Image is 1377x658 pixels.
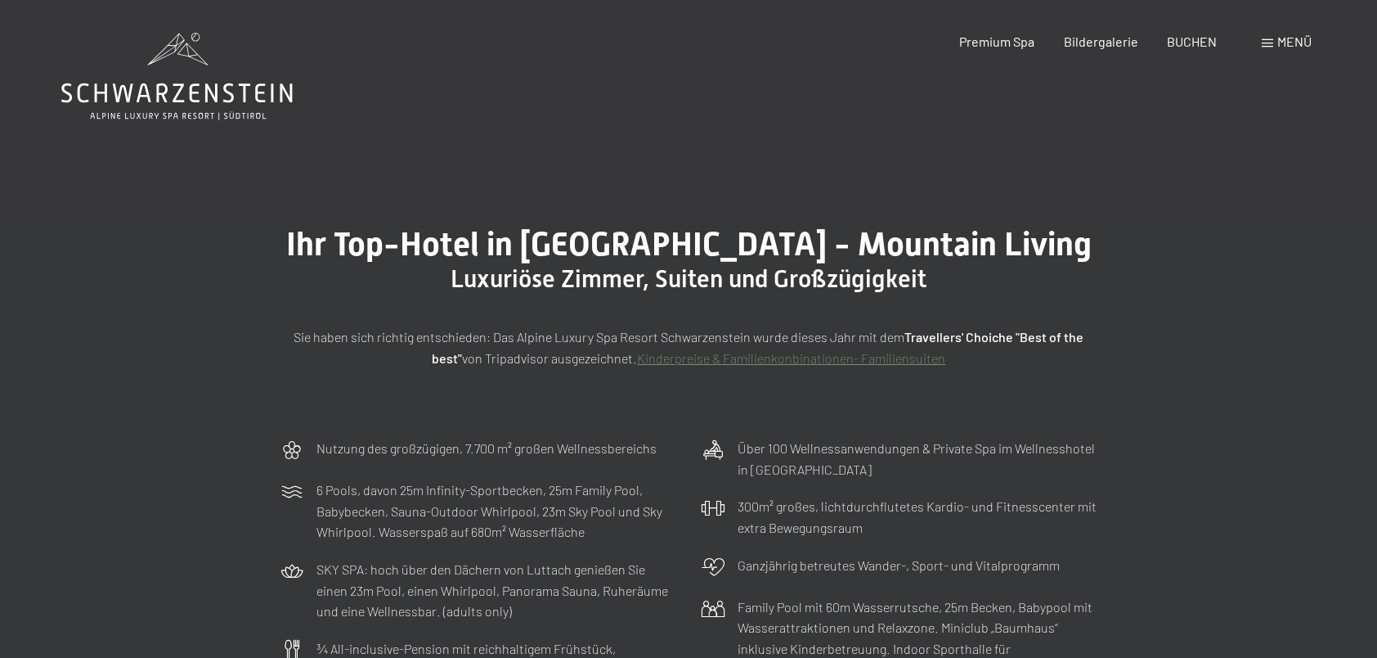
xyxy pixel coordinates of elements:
[1167,34,1217,49] a: BUCHEN
[316,438,657,459] p: Nutzung des großzügigen, 7.700 m² großen Wellnessbereichs
[959,34,1034,49] a: Premium Spa
[738,496,1097,538] p: 300m² großes, lichtdurchflutetes Kardio- und Fitnesscenter mit extra Bewegungsraum
[451,264,926,293] span: Luxuriöse Zimmer, Suiten und Großzügigkeit
[280,327,1097,368] p: Sie haben sich richtig entschieden: Das Alpine Luxury Spa Resort Schwarzenstein wurde dieses Jahr...
[432,329,1083,366] strong: Travellers' Choiche "Best of the best"
[738,438,1097,480] p: Über 100 Wellnessanwendungen & Private Spa im Wellnesshotel in [GEOGRAPHIC_DATA]
[1277,34,1312,49] span: Menü
[286,225,1092,264] span: Ihr Top-Hotel in [GEOGRAPHIC_DATA] - Mountain Living
[316,559,676,622] p: SKY SPA: hoch über den Dächern von Luttach genießen Sie einen 23m Pool, einen Whirlpool, Panorama...
[316,480,676,543] p: 6 Pools, davon 25m Infinity-Sportbecken, 25m Family Pool, Babybecken, Sauna-Outdoor Whirlpool, 23...
[637,350,945,366] a: Kinderpreise & Familienkonbinationen- Familiensuiten
[1064,34,1138,49] a: Bildergalerie
[738,555,1060,576] p: Ganzjährig betreutes Wander-, Sport- und Vitalprogramm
